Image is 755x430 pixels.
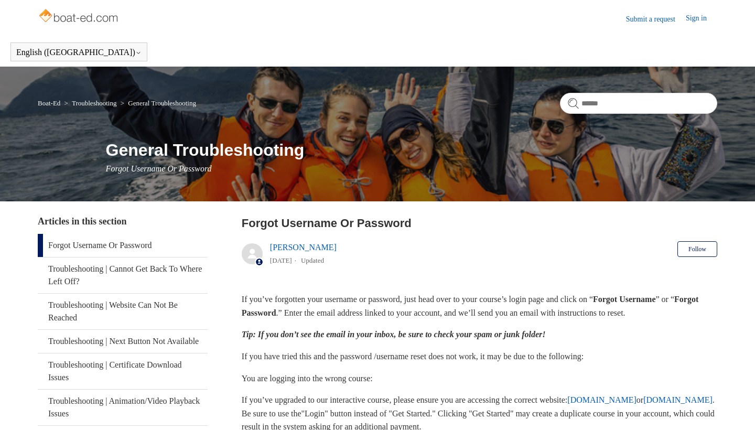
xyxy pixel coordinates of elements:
a: Troubleshooting | Certificate Download Issues [38,353,208,389]
a: [PERSON_NAME] [270,243,337,252]
a: Troubleshooting [72,99,116,107]
time: 05/20/2025, 15:58 [270,256,292,264]
a: General Troubleshooting [128,99,196,107]
li: Troubleshooting [62,99,118,107]
em: Tip: If you don’t see the email in your inbox, be sure to check your spam or junk folder! [242,330,546,339]
a: Troubleshooting | Cannot Get Back To Where Left Off? [38,257,208,293]
a: [DOMAIN_NAME] [643,395,713,404]
a: Forgot Username Or Password [38,234,208,257]
h1: General Troubleshooting [106,137,717,163]
h2: Forgot Username Or Password [242,214,717,232]
p: If you’ve forgotten your username or password, just head over to your course’s login page and cli... [242,293,717,319]
img: Boat-Ed Help Center home page [38,6,121,27]
button: English ([GEOGRAPHIC_DATA]) [16,48,142,57]
input: Search [560,93,717,114]
p: If you have tried this and the password /username reset does not work, it may be due to the follo... [242,350,717,363]
a: Submit a request [626,14,686,25]
strong: Forgot Password [242,295,698,317]
button: Follow Article [677,241,717,257]
li: General Troubleshooting [118,99,196,107]
li: Boat-Ed [38,99,62,107]
span: Articles in this section [38,216,126,227]
a: [DOMAIN_NAME] [567,395,637,404]
a: Boat-Ed [38,99,60,107]
a: Troubleshooting | Next Button Not Available [38,330,208,353]
li: Updated [301,256,324,264]
p: You are logging into the wrong course: [242,372,717,385]
a: Sign in [686,13,717,25]
a: Troubleshooting | Animation/Video Playback Issues [38,390,208,425]
a: Troubleshooting | Website Can Not Be Reached [38,294,208,329]
span: Forgot Username Or Password [106,164,212,173]
strong: Forgot Username [593,295,656,304]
